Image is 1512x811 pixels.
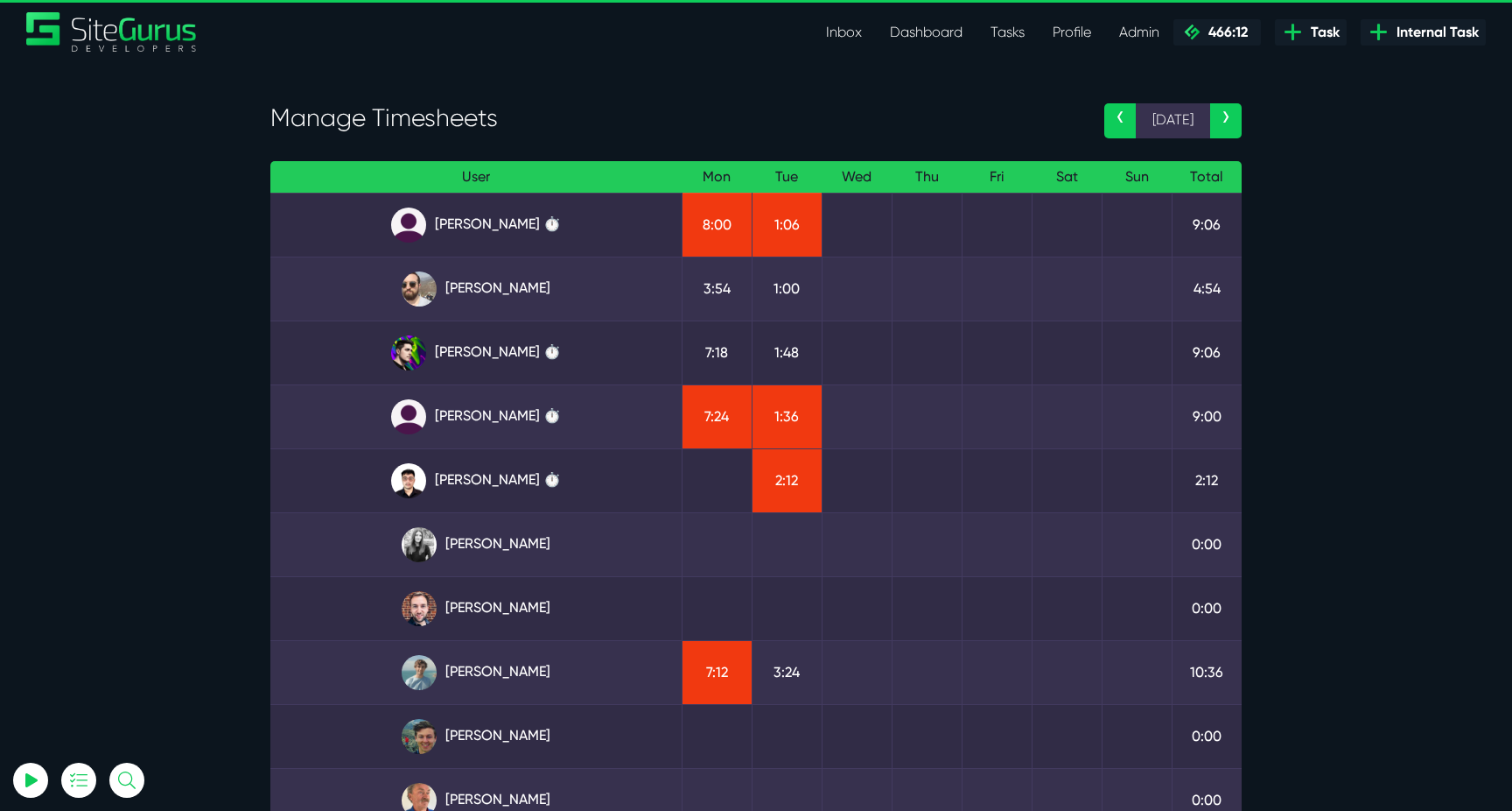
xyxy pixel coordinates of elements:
[752,257,822,321] td: 1:00
[1032,161,1102,194] th: Sat
[1172,576,1242,640] td: 0:00
[391,208,426,243] img: default_qrqg0b.png
[1172,640,1242,704] td: 10:36
[1172,448,1242,512] td: 2:12
[752,161,822,194] th: Tue
[752,640,822,704] td: 3:24
[1104,103,1136,138] a: ‹
[962,161,1032,194] th: Fri
[752,384,822,448] td: 1:36
[1172,384,1242,448] td: 9:00
[284,591,668,626] a: [PERSON_NAME]
[284,272,668,307] a: [PERSON_NAME]
[682,161,752,194] th: Mon
[682,640,752,704] td: 7:12
[752,448,822,512] td: 2:12
[1172,193,1242,257] td: 9:06
[682,321,752,384] td: 7:18
[1304,22,1340,43] span: Task
[1172,257,1242,321] td: 4:54
[1105,15,1173,50] a: Admin
[682,257,752,321] td: 3:54
[682,193,752,257] td: 8:00
[752,193,822,257] td: 1:06
[1172,512,1242,576] td: 0:00
[1389,22,1479,43] span: Internal Task
[876,15,976,50] a: Dashboard
[402,527,437,562] img: rgqpcqpgtbr9fmz9rxmm.jpg
[284,655,668,690] a: [PERSON_NAME]
[1275,19,1347,46] a: Task
[284,399,668,434] a: [PERSON_NAME] ⏱️
[682,384,752,448] td: 7:24
[391,399,426,434] img: default_qrqg0b.png
[402,591,437,626] img: tfogtqcjwjterk6idyiu.jpg
[1102,161,1172,194] th: Sun
[284,335,668,370] a: [PERSON_NAME] ⏱️
[1201,24,1248,40] span: 466:12
[812,15,876,50] a: Inbox
[402,272,437,307] img: ublsy46zpoyz6muduycb.jpg
[1039,15,1105,50] a: Profile
[1361,19,1486,46] a: Internal Task
[402,719,437,754] img: esb8jb8dmrsykbqurfoz.jpg
[284,208,668,243] a: [PERSON_NAME] ⏱️
[402,655,437,690] img: tkl4csrki1nqjgf0pb1z.png
[822,161,892,194] th: Wed
[284,719,668,754] a: [PERSON_NAME]
[976,15,1039,50] a: Tasks
[752,321,822,384] td: 1:48
[1172,321,1242,384] td: 9:06
[391,463,426,498] img: xv1kmavyemxtguplm5ir.png
[1172,704,1242,768] td: 0:00
[1172,161,1242,194] th: Total
[26,12,198,52] img: Sitegurus Logo
[270,103,1078,133] h3: Manage Timesheets
[892,161,962,194] th: Thu
[284,527,668,562] a: [PERSON_NAME]
[1173,19,1261,46] a: 466:12
[26,12,198,52] a: SiteGurus
[1136,103,1210,138] span: [DATE]
[391,335,426,370] img: rxuxidhawjjb44sgel4e.png
[270,161,682,194] th: User
[284,463,668,498] a: [PERSON_NAME] ⏱️
[1210,103,1242,138] a: ›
